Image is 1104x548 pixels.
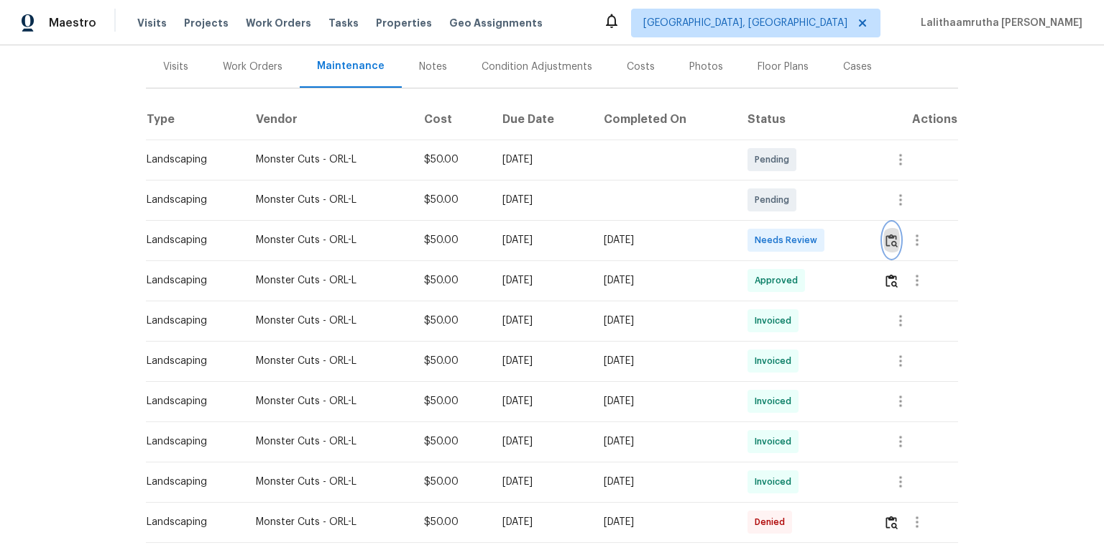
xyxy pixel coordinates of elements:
div: $50.00 [424,515,479,529]
span: Pending [755,152,795,167]
span: Visits [137,16,167,30]
div: Landscaping [147,515,233,529]
div: Landscaping [147,314,233,328]
button: Review Icon [883,263,900,298]
div: [DATE] [502,354,581,368]
div: [DATE] [604,515,724,529]
div: Landscaping [147,354,233,368]
div: Monster Cuts - ORL-L [256,354,401,368]
span: Projects [184,16,229,30]
div: [DATE] [502,314,581,328]
div: [DATE] [502,152,581,167]
div: $50.00 [424,475,479,489]
div: $50.00 [424,354,479,368]
div: $50.00 [424,233,479,247]
div: Photos [689,60,723,74]
div: $50.00 [424,314,479,328]
span: Maestro [49,16,96,30]
div: Monster Cuts - ORL-L [256,475,401,489]
span: Invoiced [755,354,797,368]
th: Vendor [244,99,413,140]
div: [DATE] [502,233,581,247]
div: Work Orders [223,60,282,74]
img: Review Icon [885,516,898,529]
div: Monster Cuts - ORL-L [256,152,401,167]
span: Invoiced [755,475,797,489]
button: Review Icon [883,505,900,539]
div: [DATE] [502,193,581,207]
div: [DATE] [604,354,724,368]
div: Monster Cuts - ORL-L [256,273,401,288]
div: Landscaping [147,193,233,207]
div: Landscaping [147,394,233,408]
div: [DATE] [604,434,724,449]
div: Visits [163,60,188,74]
div: [DATE] [502,515,581,529]
div: [DATE] [604,314,724,328]
div: Landscaping [147,273,233,288]
div: $50.00 [424,273,479,288]
div: Maintenance [317,59,385,73]
div: [DATE] [502,273,581,288]
div: [DATE] [604,394,724,408]
span: Needs Review [755,233,823,247]
div: Landscaping [147,434,233,449]
div: Monster Cuts - ORL-L [256,515,401,529]
div: Monster Cuts - ORL-L [256,233,401,247]
div: Landscaping [147,475,233,489]
div: Monster Cuts - ORL-L [256,314,401,328]
div: Monster Cuts - ORL-L [256,434,401,449]
div: Monster Cuts - ORL-L [256,394,401,408]
div: Landscaping [147,233,233,247]
span: Pending [755,193,795,207]
th: Completed On [592,99,736,140]
span: Invoiced [755,394,797,408]
div: [DATE] [604,233,724,247]
div: $50.00 [424,193,479,207]
th: Type [146,99,244,140]
th: Due Date [491,99,592,140]
span: Lalithaamrutha [PERSON_NAME] [915,16,1082,30]
span: Denied [755,515,791,529]
div: [DATE] [502,475,581,489]
span: Tasks [328,18,359,28]
th: Status [736,99,872,140]
span: Work Orders [246,16,311,30]
span: Geo Assignments [449,16,543,30]
div: [DATE] [604,475,724,489]
div: Notes [419,60,447,74]
span: Invoiced [755,314,797,328]
div: Cases [843,60,872,74]
th: Actions [872,99,958,140]
div: $50.00 [424,394,479,408]
div: Floor Plans [758,60,809,74]
div: Costs [627,60,655,74]
span: Approved [755,273,804,288]
span: Invoiced [755,434,797,449]
th: Cost [413,99,491,140]
div: Condition Adjustments [482,60,592,74]
div: Landscaping [147,152,233,167]
img: Review Icon [885,234,898,247]
button: Review Icon [883,223,900,257]
div: [DATE] [604,273,724,288]
span: Properties [376,16,432,30]
div: [DATE] [502,434,581,449]
div: $50.00 [424,434,479,449]
div: $50.00 [424,152,479,167]
span: [GEOGRAPHIC_DATA], [GEOGRAPHIC_DATA] [643,16,847,30]
img: Review Icon [885,274,898,288]
div: [DATE] [502,394,581,408]
div: Monster Cuts - ORL-L [256,193,401,207]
